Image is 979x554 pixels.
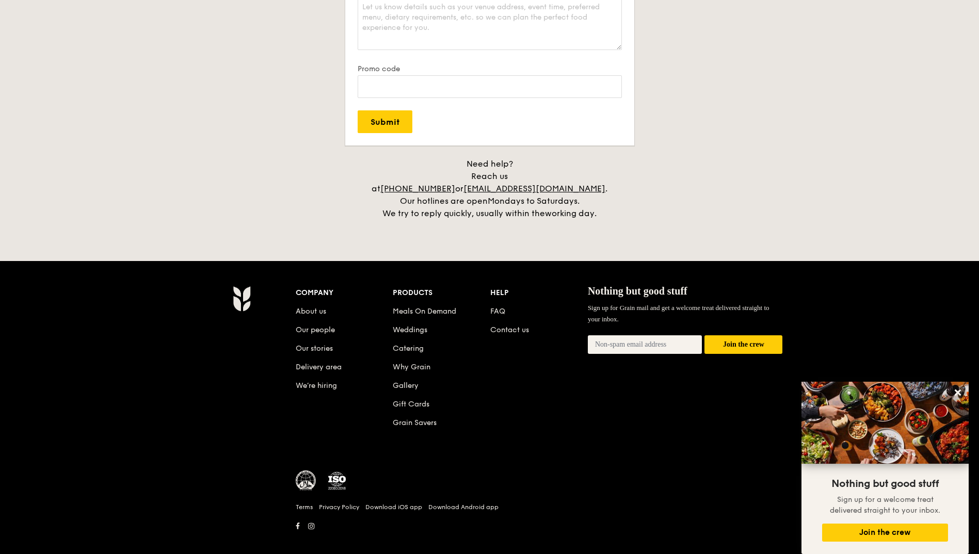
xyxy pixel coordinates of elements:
img: AYc88T3wAAAABJRU5ErkJggg== [233,286,251,312]
input: Submit [358,110,412,133]
div: Help [490,286,588,300]
a: Privacy Policy [319,503,359,511]
a: Gallery [393,381,419,390]
a: [EMAIL_ADDRESS][DOMAIN_NAME] [463,184,605,193]
a: Our stories [296,344,333,353]
span: Sign up for Grain mail and get a welcome treat delivered straight to your inbox. [588,304,769,323]
a: Grain Savers [393,418,437,427]
a: [PHONE_NUMBER] [380,184,455,193]
span: working day. [545,208,597,218]
a: Contact us [490,325,529,334]
button: Close [950,384,966,401]
a: Download iOS app [365,503,422,511]
span: Mondays to Saturdays. [488,196,580,206]
span: Sign up for a welcome treat delivered straight to your inbox. [830,495,940,515]
a: Our people [296,325,335,334]
a: We’re hiring [296,381,337,390]
a: Catering [393,344,424,353]
a: Gift Cards [393,400,429,409]
a: Delivery area [296,363,342,371]
h6: Revision [192,533,787,542]
a: Why Grain [393,363,430,371]
img: MUIS Halal Certified [296,470,316,491]
a: Terms [296,503,313,511]
span: Nothing but good stuff [588,285,687,297]
div: Products [393,286,490,300]
div: Need help? Reach us at or . Our hotlines are open We try to reply quickly, usually within the [361,158,619,220]
a: About us [296,307,326,316]
img: ISO Certified [327,470,347,491]
a: FAQ [490,307,505,316]
a: Weddings [393,325,427,334]
a: Meals On Demand [393,307,456,316]
div: Company [296,286,393,300]
span: Nothing but good stuff [831,478,939,490]
button: Join the crew [822,524,948,542]
a: Download Android app [428,503,499,511]
button: Join the crew [704,335,782,354]
img: DSC07876-Edit02-Large.jpeg [801,382,969,464]
label: Promo code [358,64,622,73]
input: Non-spam email address [588,335,702,354]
